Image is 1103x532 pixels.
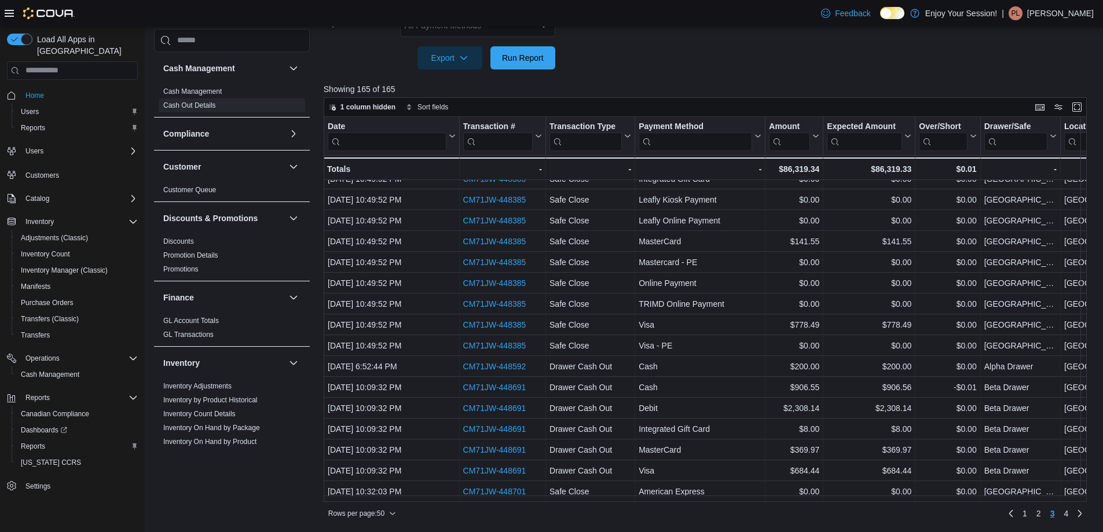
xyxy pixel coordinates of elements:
[549,214,631,228] div: Safe Close
[324,507,401,520] button: Rows per page:50
[21,192,138,206] span: Catalog
[925,6,998,20] p: Enjoy Your Session!
[424,46,475,69] span: Export
[769,122,810,133] div: Amount
[769,234,819,248] div: $141.55
[769,339,819,353] div: $0.00
[16,423,138,437] span: Dashboards
[12,104,142,120] button: Users
[2,190,142,207] button: Catalog
[21,215,58,229] button: Inventory
[21,409,89,419] span: Canadian Compliance
[163,382,232,390] a: Inventory Adjustments
[21,144,138,158] span: Users
[2,478,142,494] button: Settings
[827,122,902,151] div: Expected Amount
[163,63,235,74] h3: Cash Management
[401,100,453,114] button: Sort fields
[919,214,976,228] div: $0.00
[769,172,819,186] div: $0.00
[163,251,218,260] span: Promotion Details
[21,314,79,324] span: Transfers (Classic)
[639,214,761,228] div: Leafly Online Payment
[21,215,138,229] span: Inventory
[328,276,456,290] div: [DATE] 10:49:52 PM
[16,105,138,119] span: Users
[12,366,142,383] button: Cash Management
[463,299,526,309] a: CM71JW-448385
[21,479,55,493] a: Settings
[163,237,194,245] a: Discounts
[827,162,911,176] div: $86,319.33
[463,122,532,151] div: Transaction # URL
[12,454,142,471] button: [US_STATE] CCRS
[21,351,138,365] span: Operations
[16,231,93,245] a: Adjustments (Classic)
[25,194,49,203] span: Catalog
[1059,504,1073,523] a: Page 4 of 4
[639,380,761,394] div: Cash
[919,172,976,186] div: $0.00
[21,88,138,102] span: Home
[639,122,752,151] div: Payment Method
[163,424,260,432] a: Inventory On Hand by Package
[2,390,142,406] button: Reports
[16,312,83,326] a: Transfers (Classic)
[984,255,1056,269] div: [GEOGRAPHIC_DATA]
[16,296,138,310] span: Purchase Orders
[21,233,88,243] span: Adjustments (Classic)
[163,357,284,369] button: Inventory
[163,265,199,273] a: Promotions
[919,359,976,373] div: $0.00
[328,122,446,133] div: Date
[12,438,142,454] button: Reports
[1073,507,1087,520] a: Next page
[21,266,108,275] span: Inventory Manager (Classic)
[16,328,54,342] a: Transfers
[163,186,216,194] a: Customer Queue
[21,425,67,435] span: Dashboards
[769,122,810,151] div: Amount
[16,247,138,261] span: Inventory Count
[7,82,138,524] nav: Complex example
[769,122,819,151] button: Amount
[835,8,870,19] span: Feedback
[2,214,142,230] button: Inventory
[163,265,199,274] span: Promotions
[827,214,911,228] div: $0.00
[163,357,200,369] h3: Inventory
[463,258,526,267] a: CM71JW-448385
[328,339,456,353] div: [DATE] 10:49:52 PM
[880,7,904,19] input: Dark Mode
[25,171,59,180] span: Customers
[16,121,138,135] span: Reports
[549,234,631,248] div: Safe Close
[12,246,142,262] button: Inventory Count
[549,297,631,311] div: Safe Close
[1051,100,1065,114] button: Display options
[12,422,142,438] a: Dashboards
[639,122,761,151] button: Payment Method
[1012,6,1020,20] span: PL
[163,161,201,173] h3: Customer
[16,312,138,326] span: Transfers (Classic)
[463,320,526,329] a: CM71JW-448385
[21,144,48,158] button: Users
[769,162,819,176] div: $86,319.34
[984,234,1056,248] div: [GEOGRAPHIC_DATA]
[1002,6,1004,20] p: |
[549,172,631,186] div: Safe Close
[32,34,138,57] span: Load All Apps in [GEOGRAPHIC_DATA]
[287,291,301,304] button: Finance
[328,509,384,518] span: Rows per page : 50
[25,482,50,491] span: Settings
[21,89,49,102] a: Home
[163,128,209,140] h3: Compliance
[827,297,911,311] div: $0.00
[769,193,819,207] div: $0.00
[1009,6,1023,20] div: Paul Lae
[163,128,284,140] button: Compliance
[2,350,142,366] button: Operations
[163,316,219,325] span: GL Account Totals
[463,466,526,475] a: CM71JW-448691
